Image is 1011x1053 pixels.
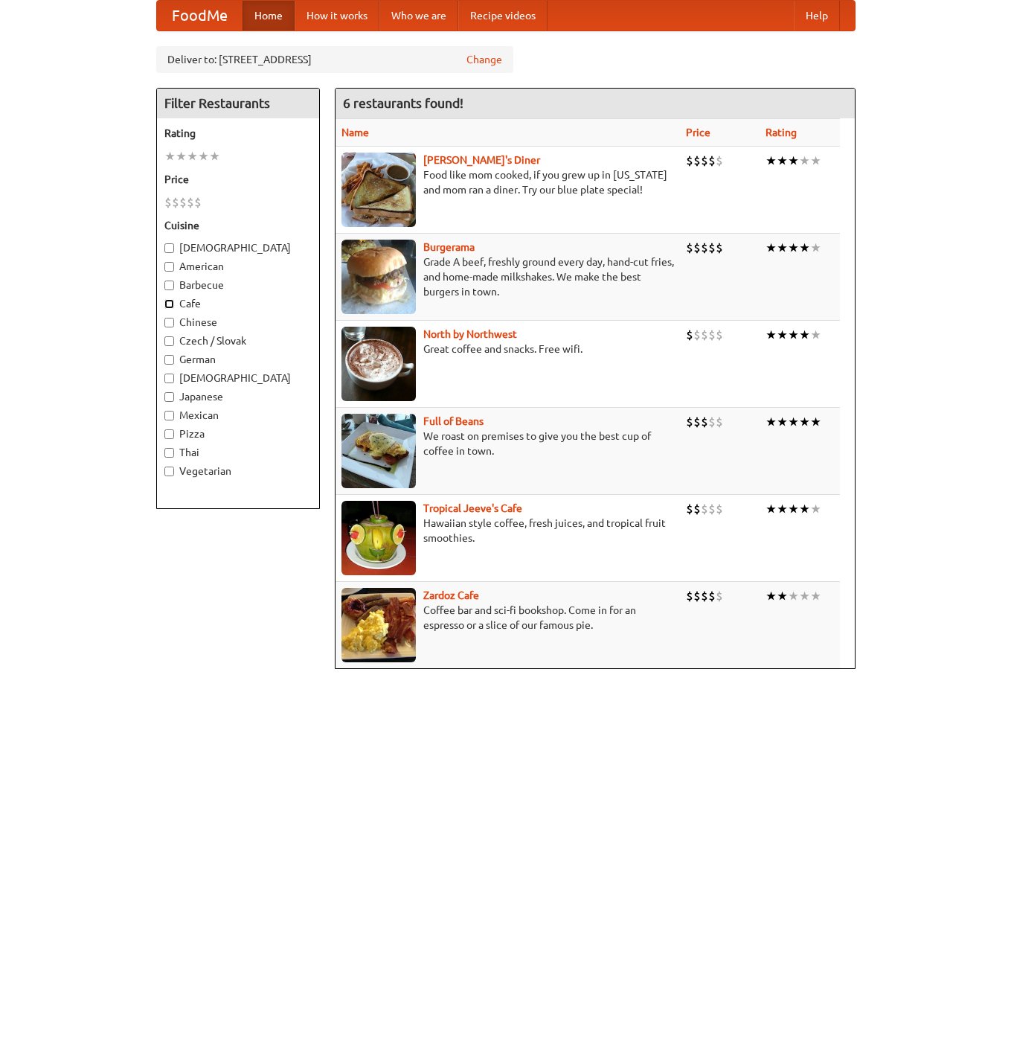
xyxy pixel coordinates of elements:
[164,426,312,441] label: Pizza
[164,467,174,476] input: Vegetarian
[777,153,788,169] li: ★
[716,153,723,169] li: $
[341,516,674,545] p: Hawaiian style coffee, fresh juices, and tropical fruit smoothies.
[164,464,312,479] label: Vegetarian
[701,240,708,256] li: $
[701,588,708,604] li: $
[341,255,674,299] p: Grade A beef, freshly ground every day, hand-cut fries, and home-made milkshakes. We make the bes...
[708,327,716,343] li: $
[423,502,522,514] a: Tropical Jeeve's Cafe
[423,154,540,166] a: [PERSON_NAME]'s Diner
[766,414,777,430] li: ★
[810,588,821,604] li: ★
[164,278,312,292] label: Barbecue
[187,148,198,164] li: ★
[379,1,458,31] a: Who we are
[341,167,674,197] p: Food like mom cooked, if you grew up in [US_STATE] and mom ran a diner. Try our blue plate special!
[164,333,312,348] label: Czech / Slovak
[341,240,416,314] img: burgerama.jpg
[172,194,179,211] li: $
[164,429,174,439] input: Pizza
[343,96,463,110] ng-pluralize: 6 restaurants found!
[164,296,312,311] label: Cafe
[341,342,674,356] p: Great coffee and snacks. Free wifi.
[466,52,502,67] a: Change
[686,153,693,169] li: $
[701,414,708,430] li: $
[423,241,475,253] b: Burgerama
[176,148,187,164] li: ★
[794,1,840,31] a: Help
[810,414,821,430] li: ★
[209,148,220,164] li: ★
[799,153,810,169] li: ★
[164,194,172,211] li: $
[716,588,723,604] li: $
[179,194,187,211] li: $
[164,218,312,233] h5: Cuisine
[810,153,821,169] li: ★
[341,414,416,488] img: beans.jpg
[423,415,484,427] a: Full of Beans
[686,327,693,343] li: $
[799,588,810,604] li: ★
[164,281,174,290] input: Barbecue
[164,243,174,253] input: [DEMOGRAPHIC_DATA]
[799,501,810,517] li: ★
[164,259,312,274] label: American
[164,389,312,404] label: Japanese
[164,448,174,458] input: Thai
[341,153,416,227] img: sallys.jpg
[701,501,708,517] li: $
[701,327,708,343] li: $
[693,327,701,343] li: $
[423,328,517,340] a: North by Northwest
[295,1,379,31] a: How it works
[164,408,312,423] label: Mexican
[164,318,174,327] input: Chinese
[777,327,788,343] li: ★
[693,414,701,430] li: $
[164,411,174,420] input: Mexican
[164,336,174,346] input: Czech / Slovak
[693,240,701,256] li: $
[341,127,369,138] a: Name
[164,126,312,141] h5: Rating
[788,501,799,517] li: ★
[788,414,799,430] li: ★
[701,153,708,169] li: $
[799,414,810,430] li: ★
[788,588,799,604] li: ★
[766,127,797,138] a: Rating
[243,1,295,31] a: Home
[766,501,777,517] li: ★
[164,355,174,365] input: German
[341,603,674,633] p: Coffee bar and sci-fi bookshop. Come in for an espresso or a slice of our famous pie.
[766,327,777,343] li: ★
[164,315,312,330] label: Chinese
[164,299,174,309] input: Cafe
[164,148,176,164] li: ★
[198,148,209,164] li: ★
[164,392,174,402] input: Japanese
[716,327,723,343] li: $
[693,501,701,517] li: $
[164,352,312,367] label: German
[708,414,716,430] li: $
[716,501,723,517] li: $
[708,501,716,517] li: $
[766,153,777,169] li: ★
[810,240,821,256] li: ★
[777,588,788,604] li: ★
[686,501,693,517] li: $
[766,240,777,256] li: ★
[423,589,479,601] a: Zardoz Cafe
[766,588,777,604] li: ★
[777,501,788,517] li: ★
[164,172,312,187] h5: Price
[686,414,693,430] li: $
[341,327,416,401] img: north.jpg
